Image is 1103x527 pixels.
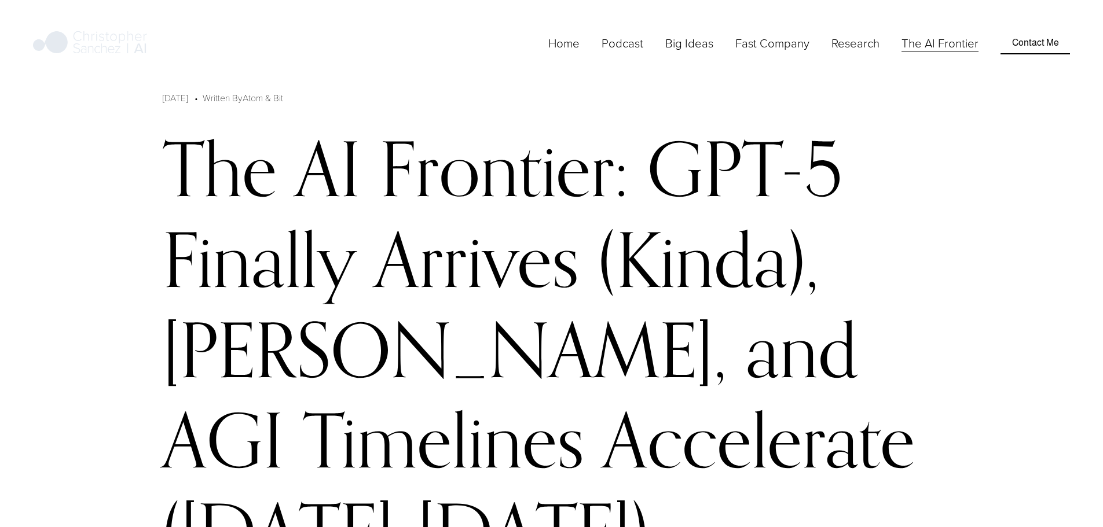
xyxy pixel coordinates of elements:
span: [DATE] [163,91,188,104]
a: The AI Frontier [902,34,979,53]
a: Home [548,34,580,53]
a: folder dropdown [831,34,880,53]
span: Fast Company [735,35,809,51]
a: Contact Me [1001,32,1069,54]
a: Podcast [602,34,643,53]
a: folder dropdown [665,34,713,53]
span: Big Ideas [665,35,713,51]
a: folder dropdown [735,34,809,53]
div: Written By [203,91,283,105]
a: Atom & Bit [243,91,283,104]
img: Christopher Sanchez | AI [33,29,147,58]
span: Research [831,35,880,51]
